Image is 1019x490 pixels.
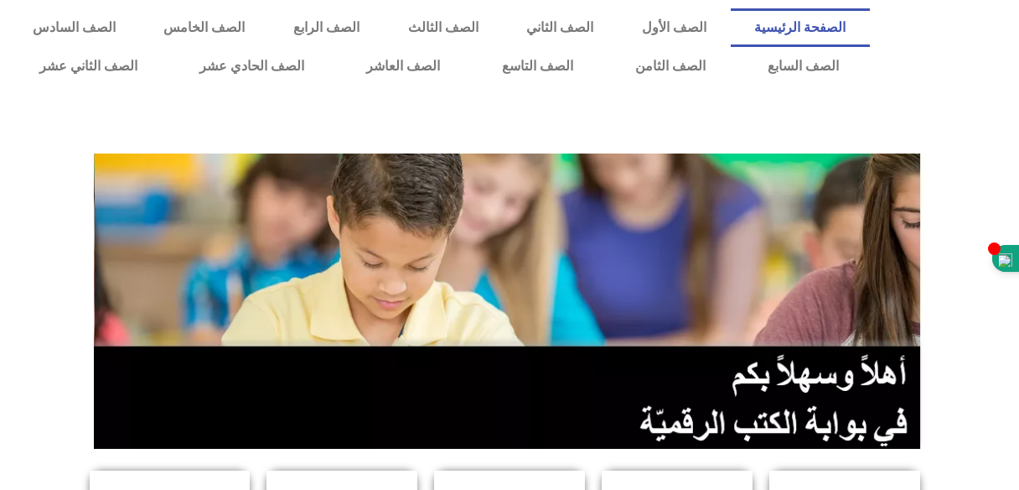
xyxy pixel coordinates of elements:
[8,47,168,86] a: الصف الثاني عشر
[618,8,731,47] a: الصف الأول
[168,47,335,86] a: الصف الحادي عشر
[269,8,384,47] a: الصف الرابع
[731,8,871,47] a: الصفحة الرئيسية
[8,8,140,47] a: الصف السادس
[502,8,618,47] a: الصف الثاني
[471,47,604,86] a: الصف التاسع
[604,47,737,86] a: الصف الثامن
[140,8,270,47] a: الصف الخامس
[335,47,471,86] a: الصف العاشر
[737,47,870,86] a: الصف السابع
[384,8,503,47] a: الصف الثالث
